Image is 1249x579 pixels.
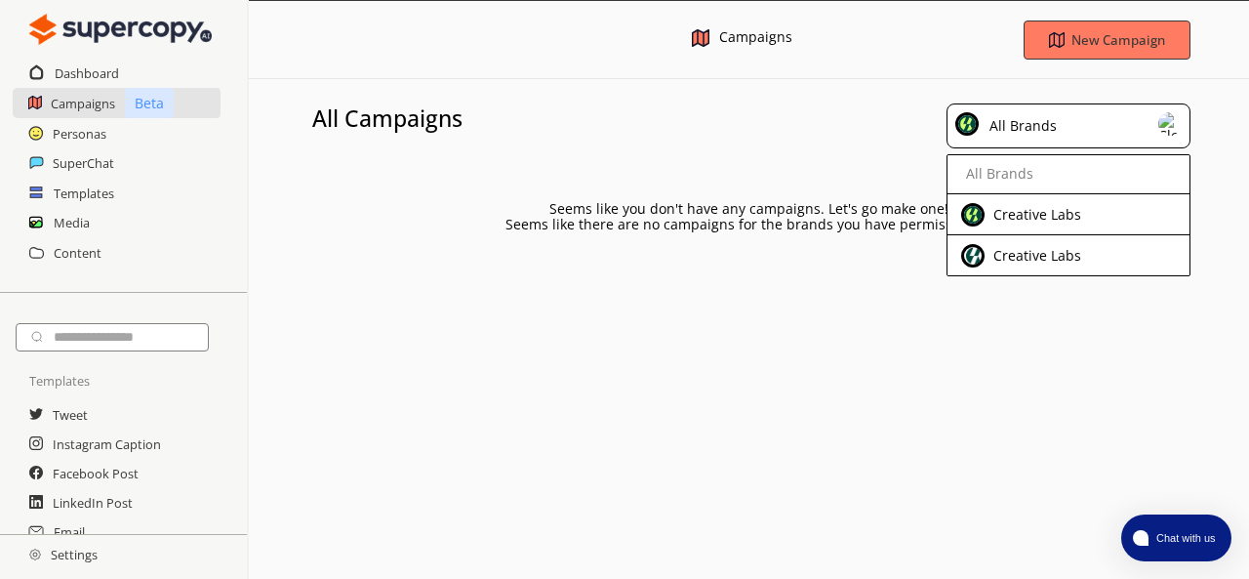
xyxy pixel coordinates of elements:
p: Beta [125,88,174,118]
a: Content [54,238,101,268]
div: Creative Labs [988,248,1081,264]
img: Close [29,10,212,49]
h3: All Campaigns [312,103,463,133]
a: Templates [54,179,114,208]
a: Campaigns [51,89,115,118]
img: Close [961,203,985,227]
a: Personas [53,119,106,148]
img: Close [692,29,709,47]
div: All Brands [983,112,1057,140]
a: SuperChat [53,148,114,178]
a: Instagram Caption [53,430,161,459]
a: Facebook Post [53,459,139,488]
img: Close [961,244,985,268]
button: atlas-launcher [1121,515,1231,561]
b: New Campaign [1071,31,1165,49]
a: LinkedIn Post [53,488,133,517]
img: Close [1158,112,1182,136]
div: Creative Labs [988,207,1081,223]
img: Close [29,549,41,560]
button: New Campaign [1024,21,1191,60]
a: Email [54,517,85,547]
div: All Brands [961,166,1033,182]
a: Dashboard [55,59,119,88]
p: Seems like you don't have any campaigns. Let's go make one! [549,201,948,217]
a: Tweet [53,400,88,430]
a: Media [54,208,90,237]
p: Seems like there are no campaigns for the brands you have permission to! [505,217,993,232]
div: Campaigns [719,29,792,50]
img: Close [955,112,979,136]
span: Chat with us [1148,530,1220,546]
